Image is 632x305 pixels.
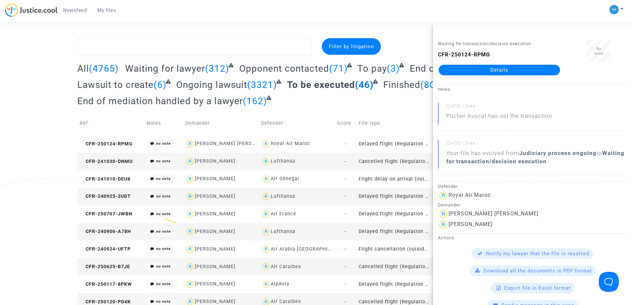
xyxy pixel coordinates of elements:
img: icon-user.svg [438,190,449,201]
img: icon-user.svg [261,157,271,166]
small: News [438,87,450,92]
div: Air Caraibes [271,299,301,304]
img: icon-user.svg [261,209,271,219]
img: icon-user.svg [261,279,271,289]
div: [PERSON_NAME] [195,246,236,252]
td: Delayed flight (Regulation EC 261/2004) [356,275,432,293]
span: Lawsuit to create [77,79,154,90]
div: [PERSON_NAME] [195,264,236,269]
small: Actions [438,235,455,240]
span: CFR-241010-DEU8 [80,176,130,182]
img: icon-user.svg [185,192,195,201]
span: CFR-250117-8PKW [80,281,132,287]
i: no note [156,212,171,216]
img: icon-user.svg [261,192,271,201]
iframe: Help Scout Beacon - Open [599,272,619,292]
img: icon-user.svg [261,262,271,271]
div: [PERSON_NAME] [195,193,236,199]
b: CFR-250124-RPMG [438,51,490,58]
i: no note [156,177,171,181]
small: [DATE] 12h44 [446,140,627,149]
div: [PERSON_NAME] [195,281,236,287]
span: (3321) [247,79,277,90]
td: Cancelled flight (Regulation EC 261/2004) [356,153,432,170]
span: All [77,63,89,74]
img: icon-user.svg [438,209,449,219]
span: (806) [420,79,445,90]
span: Waiting for lawyer [125,63,205,74]
i: no note [156,264,171,268]
span: No score [594,47,603,55]
span: Newsfeed [63,7,87,13]
img: icon-user.svg [185,227,195,237]
td: Delayed flight (Regulation EC 261/2004) [356,135,432,153]
p: Pitcher Avocat has set the transaction [446,112,552,123]
span: CFR-241030-DNMU [80,159,133,164]
td: File type [356,112,432,135]
img: icon-user.svg [185,139,195,149]
span: - [345,264,346,269]
div: [PERSON_NAME] [PERSON_NAME] [195,141,278,146]
img: icon-user.svg [185,262,195,271]
span: (71) [329,63,348,74]
span: Download all the documents in PDF format [483,268,592,274]
span: - [345,299,346,305]
div: [PERSON_NAME] [449,221,493,227]
i: no note [156,159,171,163]
img: icon-user.svg [185,157,195,166]
img: a105443982b9e25553e3eed4c9f672e7 [609,5,619,14]
img: icon-user.svg [185,279,195,289]
td: Ref. [77,112,144,135]
span: (312) [205,63,229,74]
span: Ongoing lawsuit [176,79,247,90]
td: Delayed flight (Regulation EC 261/2004) [356,223,432,241]
img: icon-user.svg [261,174,271,184]
div: Lufthansa [271,229,295,234]
span: Opponent contacted [239,63,329,74]
div: Air France [271,211,296,217]
img: icon-user.svg [185,209,195,219]
i: no note [156,194,171,198]
small: Waiting for transaction/decision execution [438,41,531,46]
div: [PERSON_NAME] [195,229,236,234]
div: [PERSON_NAME] [195,299,236,304]
small: [DATE] 12h44 [446,103,627,112]
span: To be executed [287,79,355,90]
td: Flight delay on arrival (outside of EU - Montreal Convention) [356,170,432,188]
div: [PERSON_NAME] [195,158,236,164]
span: Export file in Excel format [504,285,571,291]
td: Phase [432,112,471,135]
span: - [345,159,346,164]
span: End of mediation handled by a lawyer [77,96,243,107]
span: - [345,193,346,199]
i: no note [156,299,171,304]
img: jc-logo.svg [5,3,58,17]
td: Score [335,112,356,135]
span: CFR-250625-B7JE [80,264,130,269]
span: - [345,141,346,147]
td: Delayed flight (Regulation EC 261/2004) [356,205,432,223]
span: CFR-240925-3UDT [80,193,131,199]
a: Newsfeed [58,5,92,15]
div: Royal Air Maroc [449,192,491,198]
div: [PERSON_NAME] [195,176,236,182]
span: (162) [243,96,267,107]
a: Details [439,65,560,75]
td: Cancelled flight (Regulation EC 261/2004) [356,258,432,275]
td: Notes [144,112,183,135]
span: CFR-240906-A78H [80,229,131,234]
span: - [345,246,346,252]
span: (46) [355,79,374,90]
div: Your file has evolved from to [446,149,627,166]
span: (3) [387,63,400,74]
span: CFR-250124-RPMG [80,141,133,147]
b: Judiciary process ongoing [519,150,597,156]
img: icon-user.svg [185,174,195,184]
span: (6) [154,79,167,90]
div: Lufthansa [271,158,295,164]
a: My files [92,5,121,15]
span: Finished [383,79,420,90]
div: AlpAvia [271,281,289,287]
span: - [345,176,346,182]
span: - [345,211,346,217]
